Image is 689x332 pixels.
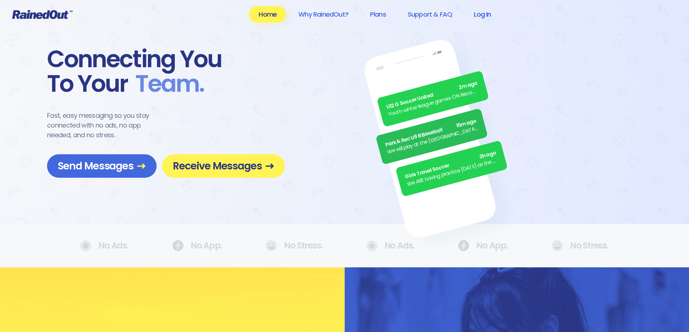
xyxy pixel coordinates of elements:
[384,117,477,149] div: Park & Rec U9 B Baseball
[552,240,609,251] div: No Stress.
[366,240,415,251] div: No Ads.
[265,240,323,251] div: No Stress.
[361,6,395,22] a: Plans
[464,6,500,22] a: Log In
[289,6,358,22] a: Why RainedOut?
[172,240,222,251] div: No App.
[80,240,129,251] div: No Ads.
[455,117,477,130] span: 15m ago
[386,79,479,111] div: U12 G Soccer United
[398,6,462,22] a: Support & FAQ
[58,160,146,172] span: Send Messages
[128,72,204,96] span: Team .
[249,6,286,22] a: Home
[388,87,481,118] div: Youth winter league games ON. Recommend running shoes/sneakers for players as option for footwear.
[406,156,499,188] div: We ARE having practice [DATE] as the sun is finally out.
[80,240,91,251] img: No Ads.
[386,124,479,156] div: We will play at the [GEOGRAPHIC_DATA]. Wear white, be at the field by 5pm.
[47,111,163,140] div: Fast, easy messaging so you stay connected with no ads, no app needed, and no stress.
[458,240,508,251] div: No App.
[552,240,563,251] img: No Ads.
[404,149,497,181] div: Girls Travel Soccer
[458,79,479,92] span: 2m ago
[366,240,377,251] img: No Ads.
[162,154,285,178] a: Receive Messages
[172,240,183,251] img: No Ads.
[458,240,469,251] img: No Ads.
[47,154,157,178] a: Send Messages
[265,240,277,251] img: No Ads.
[173,160,274,172] span: Receive Messages
[47,47,285,96] div: Connecting You To Your
[479,149,497,161] span: 3h ago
